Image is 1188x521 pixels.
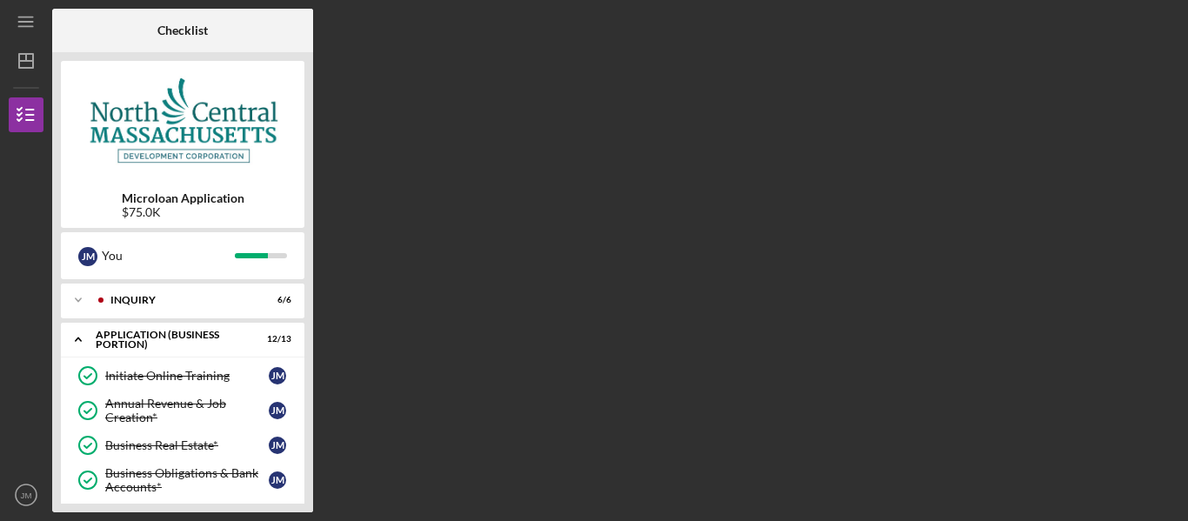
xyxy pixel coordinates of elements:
b: Checklist [157,23,208,37]
div: J M [269,367,286,384]
a: Annual Revenue & Job Creation*JM [70,393,296,428]
div: Initiate Online Training [105,369,269,383]
div: APPLICATION (BUSINESS PORTION) [96,330,248,350]
div: Business Obligations & Bank Accounts* [105,466,269,494]
div: INQUIRY [110,295,248,305]
div: You [102,241,235,271]
a: Initiate Online TrainingJM [70,358,296,393]
a: Business Real Estate*JM [70,428,296,463]
text: JM [21,491,32,500]
img: Product logo [61,70,304,174]
div: Business Real Estate* [105,438,269,452]
div: J M [269,402,286,419]
div: J M [269,437,286,454]
div: J M [269,471,286,489]
b: Microloan Application [122,191,244,205]
div: $75.0K [122,205,244,219]
div: Annual Revenue & Job Creation* [105,397,269,424]
a: Business Obligations & Bank Accounts*JM [70,463,296,498]
div: 12 / 13 [260,334,291,344]
div: J M [78,247,97,266]
div: 6 / 6 [260,295,291,305]
button: JM [9,478,43,512]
